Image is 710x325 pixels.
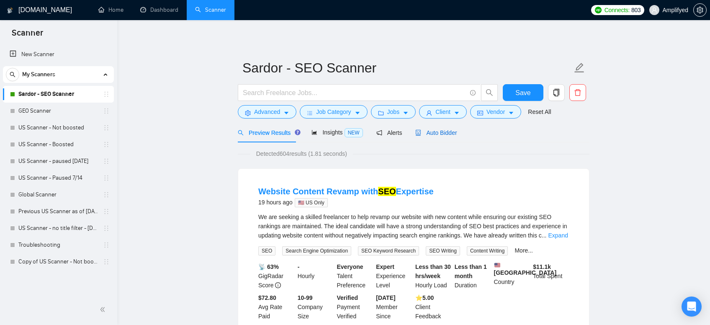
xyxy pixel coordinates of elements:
[503,84,543,101] button: Save
[494,262,557,276] b: [GEOGRAPHIC_DATA]
[22,66,55,83] span: My Scanners
[337,263,363,270] b: Everyone
[10,46,107,63] a: New Scanner
[455,263,487,279] b: Less than 1 month
[294,129,301,136] div: Tooltip anchor
[477,110,483,116] span: idcard
[376,294,395,301] b: [DATE]
[533,263,551,270] b: $ 11.1k
[238,105,296,119] button: settingAdvancedcaret-down
[548,232,568,239] a: Expand
[103,242,110,248] span: holder
[254,107,280,116] span: Advanced
[103,208,110,215] span: holder
[631,5,641,15] span: 803
[453,262,492,290] div: Duration
[98,6,123,13] a: homeHome
[195,6,226,13] a: searchScanner
[243,88,466,98] input: Search Freelance Jobs...
[358,246,419,255] span: SEO Keyword Research
[335,293,375,321] div: Payment Verified
[283,110,289,116] span: caret-down
[311,129,317,135] span: area-chart
[103,175,110,181] span: holder
[257,262,296,290] div: GigRadar Score
[18,186,98,203] a: Global Scanner
[467,246,508,255] span: Content Writing
[311,129,363,136] span: Insights
[296,262,335,290] div: Hourly
[18,153,98,170] a: US Scanner - paused [DATE]
[140,6,178,13] a: dashboardDashboard
[345,128,363,137] span: NEW
[298,294,313,301] b: 10-99
[376,130,382,136] span: notification
[18,220,98,237] a: US Scanner - no title filter - [DATE]
[486,107,505,116] span: Vendor
[100,305,108,314] span: double-left
[387,107,400,116] span: Jobs
[18,136,98,153] a: US Scanner - Boosted
[376,263,394,270] b: Expert
[548,84,565,101] button: copy
[682,297,702,317] div: Open Intercom Messenger
[103,108,110,114] span: holder
[481,84,498,101] button: search
[415,130,421,136] span: robot
[258,187,434,196] a: Website Content Revamp withSEOExpertise
[18,237,98,253] a: Troubleshooting
[295,198,328,207] span: 🇺🇸 US Only
[574,62,585,73] span: edit
[238,129,298,136] span: Preview Results
[298,263,300,270] b: -
[307,110,313,116] span: bars
[282,246,351,255] span: Search Engine Optimization
[3,46,114,63] li: New Scanner
[378,187,396,196] mark: SEO
[258,294,276,301] b: $72.80
[7,4,13,17] img: logo
[403,110,409,116] span: caret-down
[378,110,384,116] span: folder
[415,294,434,301] b: ⭐️ 5.00
[435,107,450,116] span: Client
[426,246,460,255] span: SEO Writing
[531,262,571,290] div: Total Spent
[250,149,353,158] span: Detected 604 results (1.81 seconds)
[18,119,98,136] a: US Scanner - Not boosted
[470,105,521,119] button: idcardVendorcaret-down
[415,263,451,279] b: Less than 30 hrs/week
[569,84,586,101] button: delete
[376,129,402,136] span: Alerts
[426,110,432,116] span: user
[355,110,360,116] span: caret-down
[258,263,279,270] b: 📡 63%
[5,27,50,44] span: Scanner
[548,89,564,96] span: copy
[103,158,110,165] span: holder
[258,214,567,239] span: We are seeking a skilled freelancer to help revamp our website with new content while ensuring ou...
[6,68,19,81] button: search
[300,105,367,119] button: barsJob Categorycaret-down
[242,57,572,78] input: Scanner name...
[335,262,375,290] div: Talent Preference
[337,294,358,301] b: Verified
[103,141,110,148] span: holder
[103,191,110,198] span: holder
[528,107,551,116] a: Reset All
[515,88,530,98] span: Save
[371,105,416,119] button: folderJobscaret-down
[415,129,457,136] span: Auto Bidder
[258,197,434,207] div: 19 hours ago
[570,89,586,96] span: delete
[275,282,281,288] span: info-circle
[103,124,110,131] span: holder
[374,293,414,321] div: Member Since
[18,253,98,270] a: Copy of US Scanner - Not boosted
[18,203,98,220] a: Previous US Scanner as of [DATE]
[18,86,98,103] a: Sardor - SEO Scanner
[18,170,98,186] a: US Scanner - Paused 7/14
[18,103,98,119] a: GEO Scanner
[605,5,630,15] span: Connects:
[470,90,476,95] span: info-circle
